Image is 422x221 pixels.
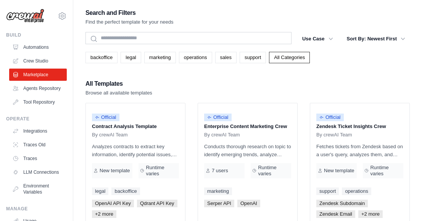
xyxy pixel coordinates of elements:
span: By crewAI Team [92,132,128,138]
h2: Search and Filters [85,8,174,18]
a: marketing [144,52,176,63]
p: Browse all available templates [85,89,152,97]
a: Environment Variables [9,180,67,198]
a: marketing [204,187,232,195]
div: Build [6,32,67,38]
a: support [316,187,339,195]
a: Tool Repository [9,96,67,108]
a: operations [179,52,212,63]
a: sales [215,52,237,63]
p: Zendesk Ticket Insights Crew [316,123,403,130]
span: Serper API [204,200,234,207]
span: Zendesk Subdomain [316,200,368,207]
a: legal [121,52,141,63]
span: OpenAI API Key [92,200,134,207]
div: Operate [6,116,67,122]
a: backoffice [85,52,118,63]
span: Zendesk Email [316,210,355,218]
p: Enterprise Content Marketing Crew [204,123,291,130]
p: Contract Analysis Template [92,123,179,130]
span: Runtime varies [258,165,290,177]
button: Use Case [298,32,338,46]
a: Crew Studio [9,55,67,67]
a: Integrations [9,125,67,137]
a: Automations [9,41,67,53]
span: New template [324,168,354,174]
a: support [240,52,266,63]
a: operations [342,187,371,195]
span: Official [92,114,119,121]
p: Find the perfect template for your needs [85,18,174,26]
span: Runtime varies [370,165,402,177]
a: LLM Connections [9,166,67,178]
button: Sort By: Newest First [342,32,410,46]
span: By crewAI Team [204,132,240,138]
span: By crewAI Team [316,132,352,138]
a: backoffice [111,187,140,195]
span: +2 more [358,210,383,218]
a: legal [92,187,108,195]
p: Analyzes contracts to extract key information, identify potential issues, and provide insights fo... [92,143,179,159]
span: Qdrant API Key [137,200,177,207]
span: Runtime varies [146,165,177,177]
span: New template [100,168,130,174]
a: All Categories [269,52,310,63]
h2: All Templates [85,78,152,89]
span: 7 users [212,168,228,174]
span: Official [204,114,232,121]
div: Manage [6,206,67,212]
span: +2 more [92,210,116,218]
span: Official [316,114,344,121]
img: Logo [6,9,44,23]
a: Traces Old [9,139,67,151]
a: Agents Repository [9,82,67,94]
p: Conducts thorough research on topic to identify emerging trends, analyze competitor strategies, a... [204,143,291,159]
p: Fetches tickets from Zendesk based on a user's query, analyzes them, and generates a summary. Out... [316,143,403,159]
span: OpenAI [237,200,260,207]
a: Traces [9,152,67,165]
a: Marketplace [9,69,67,81]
